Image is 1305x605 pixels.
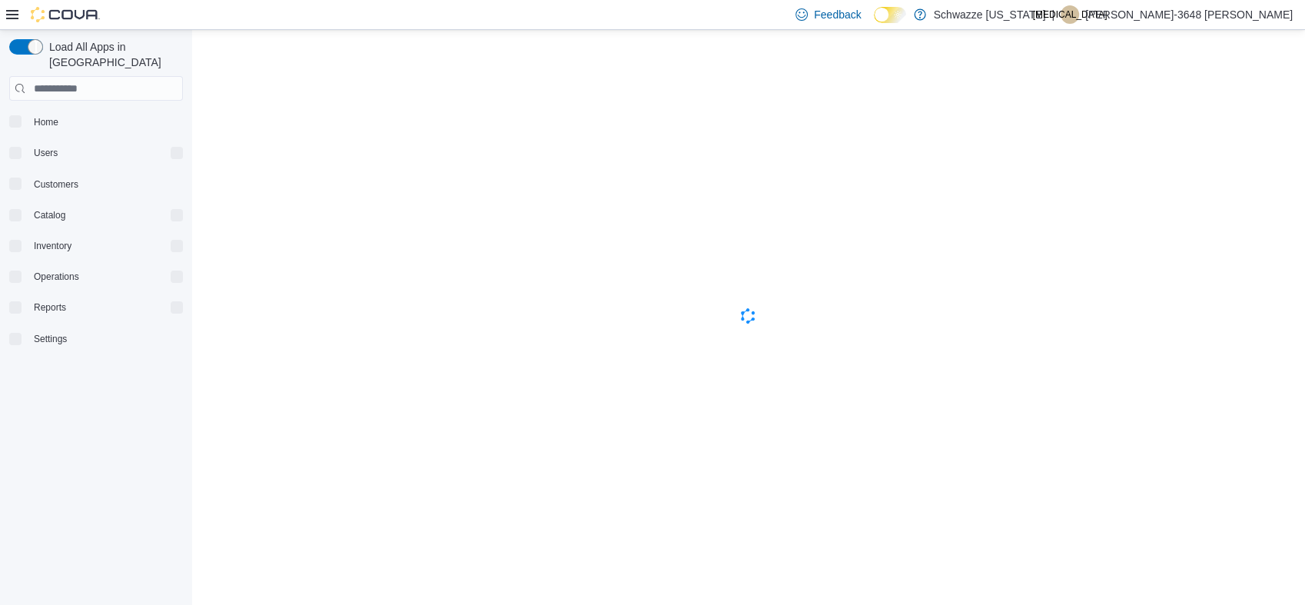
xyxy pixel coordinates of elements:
button: Settings [3,327,189,350]
span: Settings [34,333,67,345]
span: Inventory [28,237,183,255]
p: Schwazze [US_STATE] [934,5,1046,24]
img: Cova [31,7,100,22]
span: Customers [34,178,78,191]
div: Tyler-3648 Ortiz [1061,5,1079,24]
span: Catalog [28,206,183,224]
span: Dark Mode [874,23,875,24]
span: Home [28,111,183,131]
span: Catalog [34,209,65,221]
button: Operations [28,268,85,286]
button: Customers [3,173,189,195]
button: Home [3,110,189,132]
span: Users [28,144,183,162]
span: Reports [28,298,183,317]
span: Inventory [34,240,71,252]
span: Feedback [814,7,861,22]
span: Operations [28,268,183,286]
a: Home [28,113,65,131]
button: Reports [3,297,189,318]
span: Operations [34,271,79,283]
span: Settings [28,329,183,348]
button: Catalog [3,204,189,226]
button: Operations [3,266,189,288]
span: Load All Apps in [GEOGRAPHIC_DATA] [43,39,183,70]
input: Dark Mode [874,7,906,23]
span: Users [34,147,58,159]
span: Customers [28,175,183,194]
a: Settings [28,330,73,348]
p: [PERSON_NAME]-3648 [PERSON_NAME] [1085,5,1293,24]
button: Reports [28,298,72,317]
span: Home [34,116,58,128]
nav: Complex example [9,104,183,390]
button: Inventory [3,235,189,257]
button: Users [28,144,64,162]
button: Inventory [28,237,78,255]
span: Reports [34,301,66,314]
a: Customers [28,175,85,194]
button: Users [3,142,189,164]
span: [MEDICAL_DATA] [1033,5,1107,24]
button: Catalog [28,206,71,224]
